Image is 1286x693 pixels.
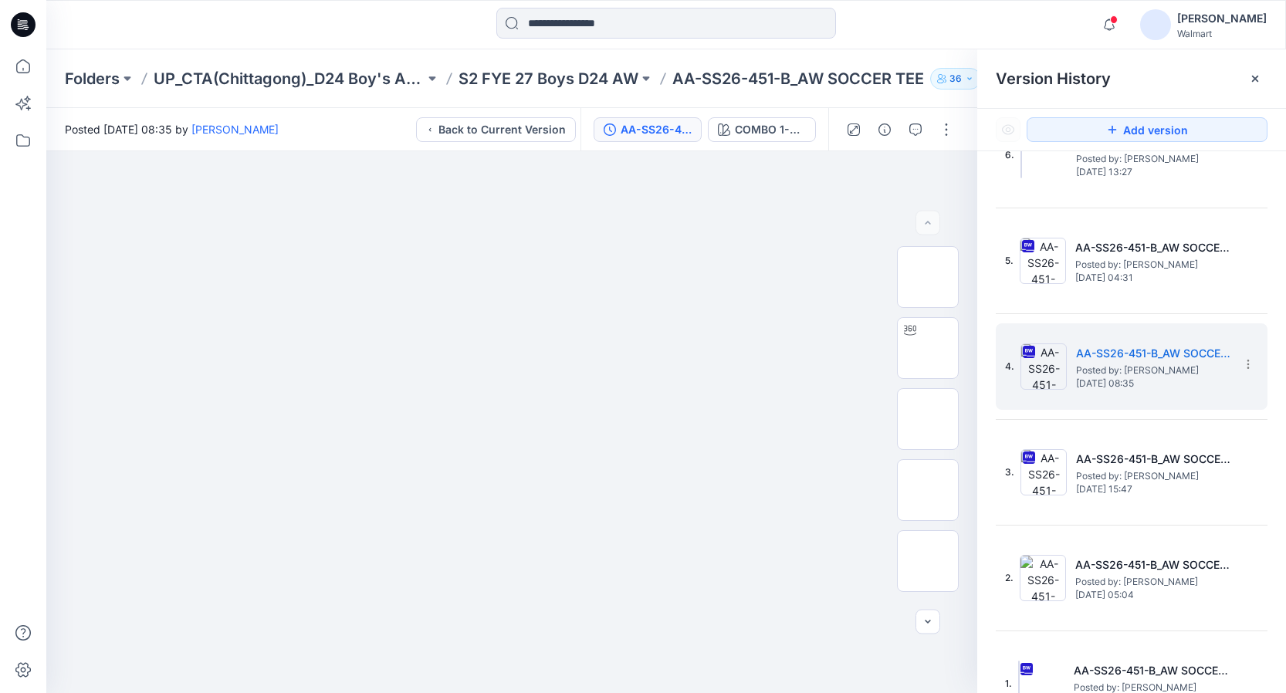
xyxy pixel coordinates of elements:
span: [DATE] 04:31 [1075,272,1230,283]
span: [DATE] 13:27 [1076,167,1230,177]
span: 5. [1005,254,1014,268]
h5: AA-SS26-451-B_AW SOCCER TEE_01 [1075,238,1230,257]
button: Details [872,117,897,142]
button: Add version [1027,117,1267,142]
span: [DATE] 15:47 [1076,484,1230,495]
span: [DATE] 05:04 [1075,590,1230,600]
h5: AA-SS26-451-B_AW SOCCER TEE [1076,450,1230,468]
span: Posted by: Shabbir Hashmi [1076,363,1230,378]
h5: AA-SS26-451-B_AW SOCCER TEE_01 [1076,344,1230,363]
span: Posted by: Shabbir Hashmi [1076,151,1230,167]
div: [PERSON_NAME] [1177,9,1267,28]
span: 6. [1005,148,1014,162]
span: Posted by: Shabbir Hashmi [1075,574,1230,590]
img: AA-SS26-451-B_AW SOCCER TEE_3 [1020,555,1066,601]
h5: AA-SS26-451-B_AW SOCCER TEE_3 [1075,556,1230,574]
button: Back to Current Version [416,117,576,142]
span: Posted [DATE] 08:35 by [65,121,279,137]
span: 4. [1005,360,1014,374]
p: 36 [949,70,962,87]
span: 3. [1005,465,1014,479]
button: Close [1249,73,1261,85]
img: AA-SS26-451-B_AW SOCCER TEE [1020,132,1022,178]
span: 2. [1005,571,1014,585]
img: AA-SS26-451-B_AW SOCCER TEE_01 [1020,238,1066,284]
div: AA-SS26-451-B_AW SOCCER TEE_01 [621,121,692,138]
span: Posted by: Shabbir Hashmi [1076,468,1230,484]
span: [DATE] 08:35 [1076,378,1230,389]
span: Version History [996,69,1111,88]
h5: AA-SS26-451-B_AW SOCCER TEE_03 [1074,661,1228,680]
button: AA-SS26-451-B_AW SOCCER TEE_01 [594,117,702,142]
button: 36 [930,68,981,90]
img: AA-SS26-451-B_AW SOCCER TEE [1020,449,1067,495]
button: Show Hidden Versions [996,117,1020,142]
a: UP_CTA(Chittagong)_D24 Boy's Active [154,68,425,90]
img: AA-SS26-451-B_AW SOCCER TEE_01 [1020,343,1067,390]
button: COMBO 1-CTA-BWM-SU26-P100. [708,117,816,142]
span: 1. [1005,677,1012,691]
a: S2 FYE 27 Boys D24 AW [459,68,638,90]
div: COMBO 1-CTA-BWM-SU26-P100. [735,121,806,138]
img: avatar [1140,9,1171,40]
a: Folders [65,68,120,90]
div: Walmart [1177,28,1267,39]
span: Posted by: Shabbir Hashmi [1075,257,1230,272]
a: [PERSON_NAME] [191,123,279,136]
p: AA-SS26-451-B_AW SOCCER TEE [672,68,924,90]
